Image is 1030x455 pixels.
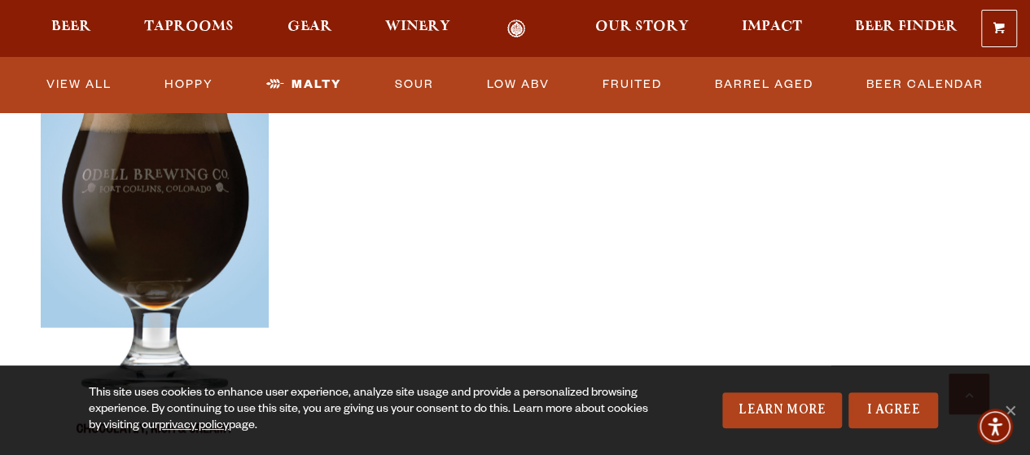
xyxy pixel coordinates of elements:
a: Malty [260,66,348,103]
a: Our Story [585,20,699,38]
a: Taprooms [134,20,244,38]
a: Beer [41,20,102,38]
img: Lugene [41,48,269,455]
span: Gear [287,20,332,33]
a: Learn More [722,392,842,428]
a: Impact [731,20,813,38]
a: Beer Calendar [860,66,990,103]
a: I Agree [848,392,938,428]
a: Winery [375,20,461,38]
span: Taprooms [144,20,234,33]
a: Beer Finder [844,20,968,38]
a: Barrel Aged [708,66,820,103]
span: Beer [51,20,91,33]
div: This site uses cookies to enhance user experience, analyze site usage and provide a personalized ... [89,386,658,435]
span: Beer Finder [855,20,958,33]
a: Sour [388,66,440,103]
span: Our Story [595,20,689,33]
a: Hoppy [158,66,220,103]
span: Impact [742,20,802,33]
a: Gear [277,20,343,38]
a: Low ABV [480,66,556,103]
span: Winery [385,20,450,33]
a: Odell Home [486,20,547,38]
a: Fruited [596,66,668,103]
a: privacy policy [159,420,229,433]
a: View All [40,66,118,103]
div: Accessibility Menu [977,409,1013,444]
